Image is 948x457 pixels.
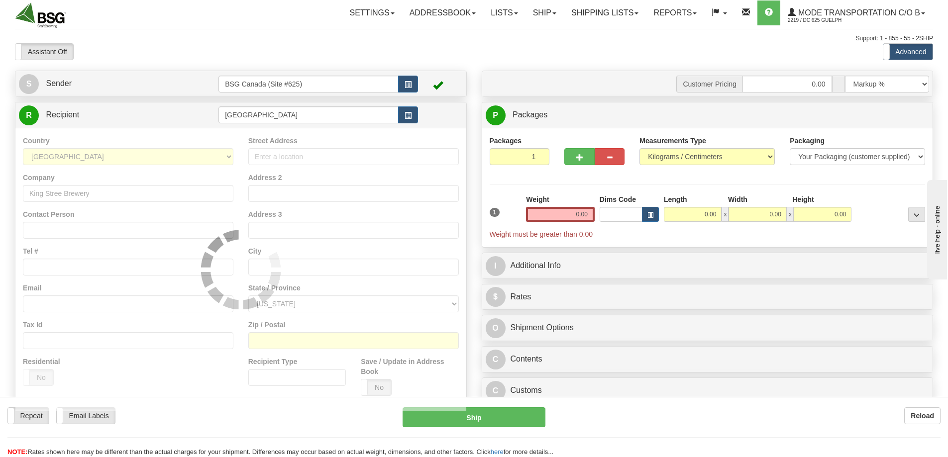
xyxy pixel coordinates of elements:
label: Measurements Type [639,136,706,146]
label: Length [664,194,687,204]
span: S [19,74,39,94]
div: live help - online [7,8,92,16]
a: $Rates [486,287,930,307]
span: P [486,105,506,125]
label: Assistant Off [15,44,73,60]
a: R Recipient [19,105,197,125]
span: Packages [513,110,547,119]
a: S Sender [19,74,218,94]
button: Ship [403,407,545,427]
label: Email Labels [57,408,115,424]
a: Settings [342,0,402,25]
span: Recipient [46,110,79,119]
a: OShipment Options [486,318,930,338]
label: Height [792,194,814,204]
label: Repeat [8,408,49,424]
a: here [491,448,504,456]
a: P Packages [486,105,930,125]
a: Addressbook [402,0,484,25]
label: Advanced [883,44,933,60]
div: Support: 1 - 855 - 55 - 2SHIP [15,34,933,43]
input: Sender Id [218,76,399,92]
a: Shipping lists [564,0,646,25]
a: CContents [486,349,930,369]
label: Width [728,194,747,204]
img: loader.gif [201,230,281,309]
span: Customer Pricing [676,76,742,92]
span: O [486,318,506,338]
button: Reload [904,407,941,424]
span: R [19,105,39,125]
a: CCustoms [486,380,930,401]
input: Recipient Id [218,106,399,123]
span: Sender [46,79,72,88]
span: C [486,350,506,369]
label: Packaging [790,136,825,146]
label: Dims Code [600,194,636,204]
span: $ [486,287,506,307]
span: NOTE: [7,448,27,456]
a: Ship [526,0,564,25]
span: I [486,256,506,276]
div: ... [908,207,925,222]
a: IAdditional Info [486,256,930,276]
span: x [722,207,729,222]
b: Reload [911,412,934,420]
span: 1 [490,208,500,217]
img: logo2219.jpg [15,2,66,28]
a: Reports [646,0,704,25]
span: Mode Transportation c/o B [796,8,920,17]
iframe: chat widget [925,178,947,279]
span: 2219 / DC 625 Guelph [788,15,862,25]
span: C [486,381,506,401]
a: Lists [483,0,525,25]
span: x [787,207,794,222]
label: Weight [526,194,549,204]
a: Mode Transportation c/o B 2219 / DC 625 Guelph [780,0,933,25]
label: Packages [490,136,522,146]
span: Weight must be greater than 0.00 [490,230,593,238]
